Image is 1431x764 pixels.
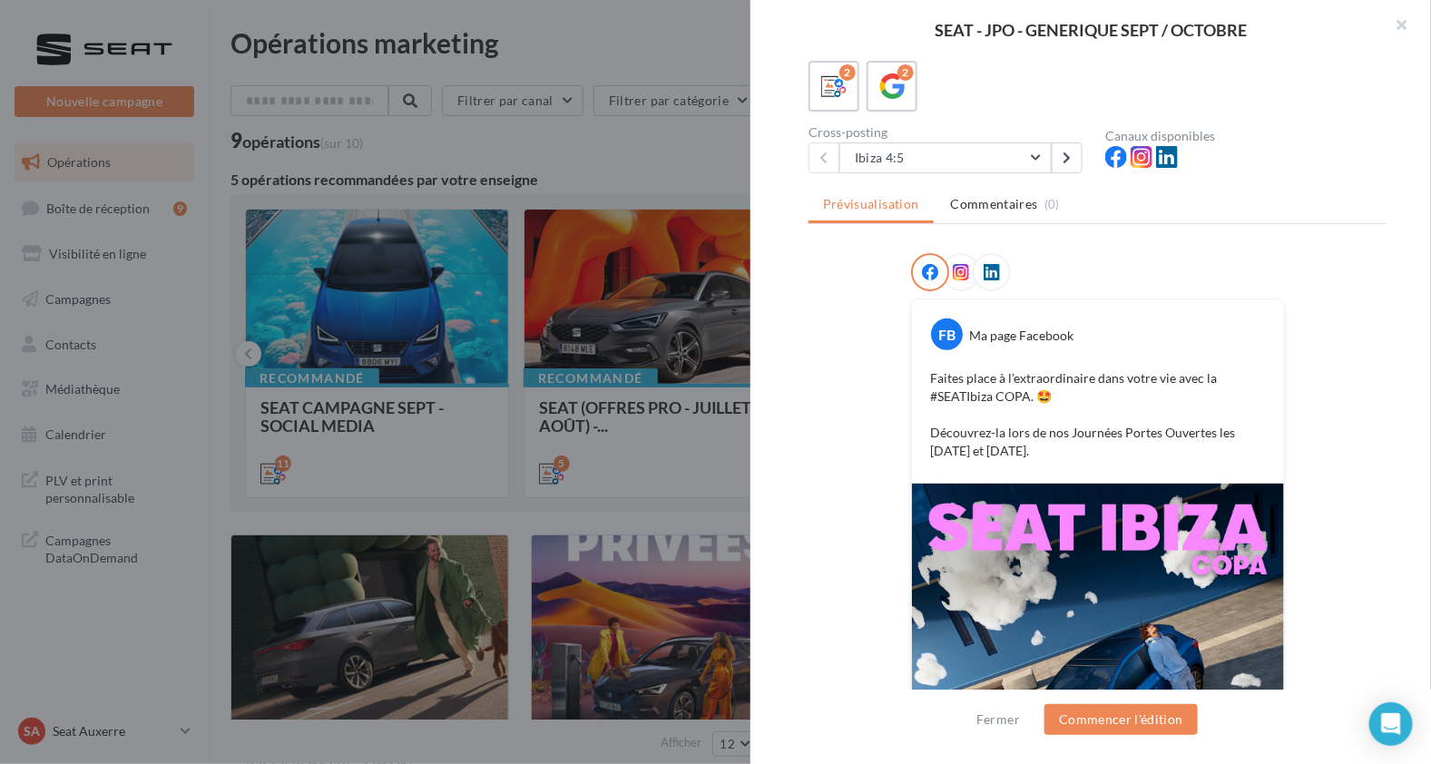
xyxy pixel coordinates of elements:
[1105,130,1387,142] div: Canaux disponibles
[969,709,1027,730] button: Fermer
[931,318,963,350] div: FB
[1044,704,1198,735] button: Commencer l'édition
[969,327,1073,345] div: Ma page Facebook
[930,369,1266,460] p: Faites place à l’extraordinaire dans votre vie avec la #SEATIbiza COPA. 🤩 Découvrez-la lors de no...
[809,126,1091,139] div: Cross-posting
[1044,197,1060,211] span: (0)
[951,195,1038,213] span: Commentaires
[1369,702,1413,746] div: Open Intercom Messenger
[839,142,1052,173] button: Ibiza 4:5
[779,22,1402,38] div: SEAT - JPO - GENERIQUE SEPT / OCTOBRE
[897,64,914,81] div: 2
[839,64,856,81] div: 2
